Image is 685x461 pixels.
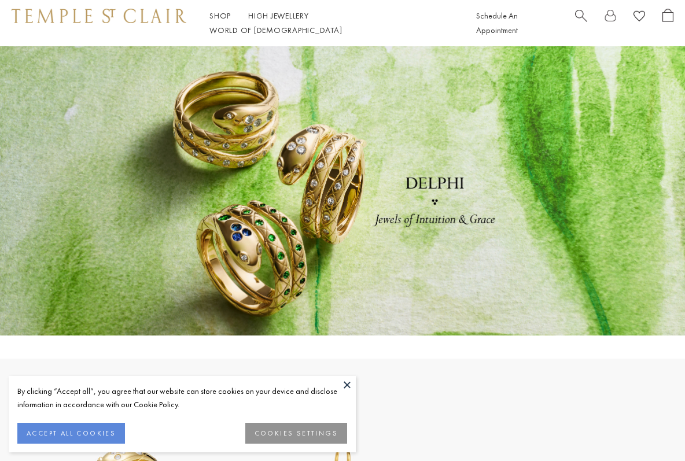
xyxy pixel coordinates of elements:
[12,9,186,23] img: Temple St. Clair
[575,9,587,38] a: Search
[476,10,518,35] a: Schedule An Appointment
[209,9,450,38] nav: Main navigation
[17,423,125,444] button: ACCEPT ALL COOKIES
[17,385,347,411] div: By clicking “Accept all”, you agree that our website can store cookies on your device and disclos...
[662,9,673,38] a: Open Shopping Bag
[209,25,342,35] a: World of [DEMOGRAPHIC_DATA]World of [DEMOGRAPHIC_DATA]
[245,423,347,444] button: COOKIES SETTINGS
[248,10,309,21] a: High JewelleryHigh Jewellery
[209,10,231,21] a: ShopShop
[627,407,673,449] iframe: Gorgias live chat messenger
[634,9,645,27] a: View Wishlist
